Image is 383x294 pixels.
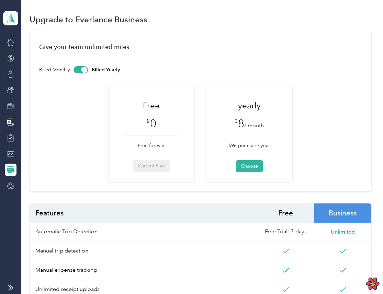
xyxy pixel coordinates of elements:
[331,228,355,236] span: Unlimited
[125,99,178,111] h1: Free
[235,118,237,125] span: $
[30,223,257,242] span: Automatic Trip Detection
[146,118,149,125] span: $
[314,203,371,223] span: Business
[30,261,257,280] span: Manual expense tracking
[244,122,264,129] span: / month
[257,203,314,223] span: Free
[345,256,383,294] iframe: Everlance-gr Chat Button Frame
[30,242,257,261] span: Manual trip detection
[30,16,147,23] h1: Upgrade to Everlance Business
[125,142,178,149] p: Free forever
[30,203,257,223] span: Features
[223,99,276,111] h1: yearly
[39,43,362,50] h1: Give your team unlimited miles
[238,117,244,130] span: 8
[236,160,263,172] button: Choose
[150,117,156,130] span: 0
[92,66,120,73] p: Billed Yearly
[223,142,276,149] p: $96 per user / year
[265,228,307,236] span: Free Trial: 7-days
[39,66,70,73] p: Billed Monthly
[366,277,380,291] button: Open React Query Devtools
